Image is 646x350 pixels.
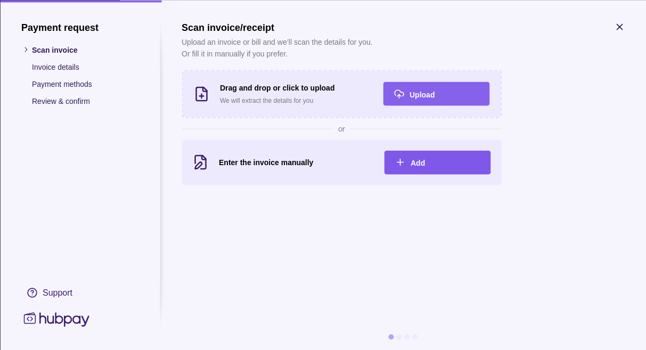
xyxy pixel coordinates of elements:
div: Support [43,287,72,298]
button: Upload [383,82,489,106]
a: Support [21,281,138,304]
p: Scan invoice [32,44,138,55]
span: Add [411,159,425,167]
h1: Scan invoice/receipt [182,21,373,33]
span: Upload [410,90,435,99]
span: or [338,123,345,134]
button: Add [384,150,490,174]
h1: Payment request [21,21,138,33]
h3: Drag and drop or click to upload [220,82,372,93]
p: Invoice details [32,61,138,72]
h3: Enter the invoice manually [219,157,373,168]
p: Payment methods [32,78,138,89]
p: Upload an invoice or bill and we’ll scan the details for you. Or fill it in manually if you prefer. [182,36,373,59]
p: We will extract the details for you [220,94,372,106]
p: Review & confirm [32,95,138,107]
